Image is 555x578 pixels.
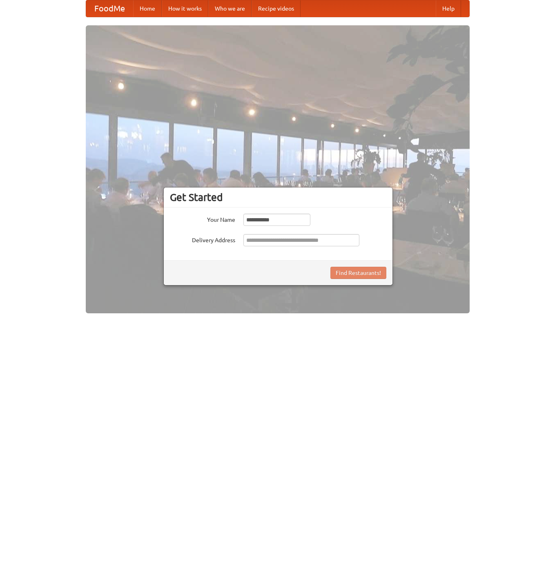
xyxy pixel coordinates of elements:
[252,0,301,17] a: Recipe videos
[162,0,208,17] a: How it works
[170,214,235,224] label: Your Name
[208,0,252,17] a: Who we are
[330,267,386,279] button: Find Restaurants!
[170,234,235,244] label: Delivery Address
[436,0,461,17] a: Help
[133,0,162,17] a: Home
[86,0,133,17] a: FoodMe
[170,191,386,203] h3: Get Started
